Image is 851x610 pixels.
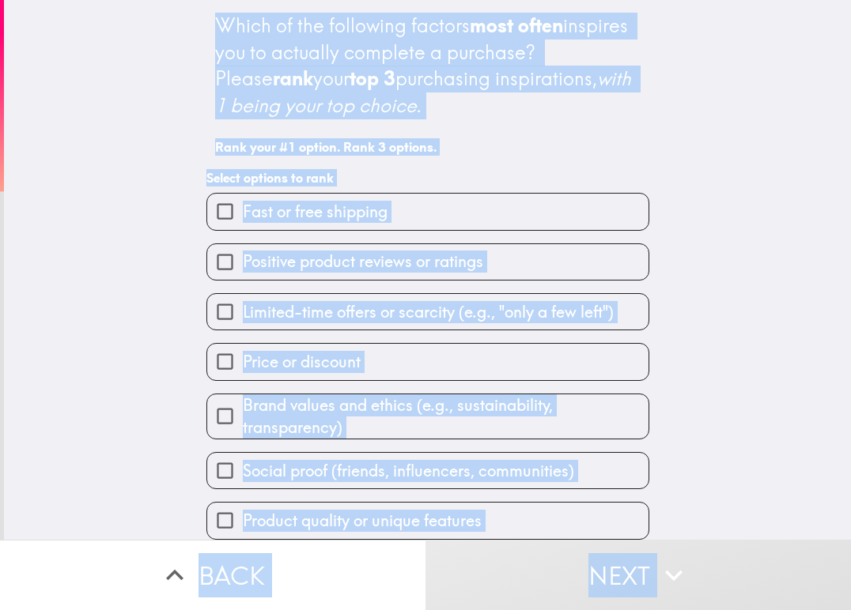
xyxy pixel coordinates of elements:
button: Positive product reviews or ratings [207,244,649,280]
button: Fast or free shipping [207,194,649,229]
button: Social proof (friends, influencers, communities) [207,453,649,488]
button: Brand values and ethics (e.g., sustainability, transparency) [207,394,649,439]
button: Product quality or unique features [207,503,649,538]
button: Price or discount [207,344,649,379]
b: top 3 [350,66,395,90]
button: Next [425,540,851,610]
div: Which of the following factors inspires you to actually complete a purchase? Please your purchasi... [215,13,641,119]
b: most often [470,13,563,37]
h6: Rank your #1 option. Rank 3 options. [215,138,641,156]
i: with 1 being your top choice. [215,66,636,117]
b: rank [273,66,313,90]
h6: Select options to rank [206,169,649,186]
button: Limited-time offers or scarcity (e.g., "only a few left") [207,294,649,329]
